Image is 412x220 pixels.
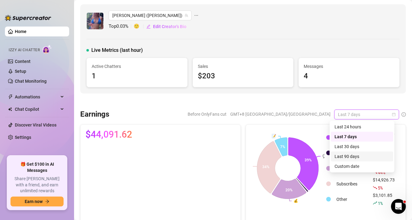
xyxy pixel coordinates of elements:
[198,63,289,70] span: Sales
[8,107,12,111] img: Chat Copilot
[15,122,56,127] a: Discover Viral Videos
[334,192,370,207] td: Other
[373,201,377,205] span: rise
[109,23,134,30] span: Top 0.03 %
[194,10,198,20] span: ellipsis
[146,24,151,29] span: edit
[304,63,394,70] span: Messages
[185,14,188,17] span: team
[378,169,385,175] span: 44 %
[391,199,406,214] iframe: Intercom live chat
[8,94,13,99] span: thunderbolt
[246,164,251,168] text: 👤
[331,152,393,161] div: Last 90 days
[10,176,64,194] span: Share [PERSON_NAME] with a friend, and earn unlimited rewards
[80,110,109,119] h3: Earnings
[331,132,393,142] div: Last 7 days
[304,70,394,82] div: 4
[335,153,389,160] div: Last 90 days
[188,110,227,119] span: Before OnlyFans cut
[15,29,27,34] a: Home
[15,104,59,114] span: Chat Copilot
[322,154,327,158] text: 💬
[91,47,143,54] span: Live Metrics (last hour)
[271,134,276,138] text: 📝
[25,199,43,204] span: Earn now
[10,161,64,173] span: 🎁 Get $100 in AI Messages
[92,70,182,82] div: 1
[15,69,26,74] a: Setup
[15,135,31,140] a: Settings
[378,185,382,191] span: 5 %
[335,123,389,130] div: Last 24 hours
[373,185,377,190] span: fall
[335,163,389,170] div: Custom date
[112,11,188,20] span: Jaylie (jaylietori)
[373,192,395,207] div: $3,101.85
[134,23,146,30] span: 🙂
[331,142,393,152] div: Last 30 days
[334,176,370,191] td: Subscribes
[15,92,59,102] span: Automations
[378,200,382,206] span: 1 %
[45,199,49,204] span: arrow-right
[392,113,396,116] span: calendar
[10,197,64,206] button: Earn nowarrow-right
[338,110,395,119] span: Last 7 days
[146,22,187,31] button: Edit Creator's Bio
[331,161,393,171] div: Custom date
[87,13,103,29] img: Jaylie
[198,70,289,82] div: $203
[5,15,51,21] img: logo-BBDzfeDw.svg
[15,79,47,84] a: Chat Monitoring
[335,143,389,150] div: Last 30 days
[373,176,395,191] div: $14,926.73
[9,47,40,53] span: Izzy AI Chatter
[15,59,31,64] a: Content
[402,112,406,117] span: info-circle
[335,133,389,140] div: Last 7 days
[42,45,52,54] img: AI Chatter
[85,130,132,139] span: $44,091.62
[331,122,393,132] div: Last 24 hours
[153,24,186,29] span: Edit Creator's Bio
[293,198,298,203] text: 💰
[230,110,331,119] span: GMT+8 [GEOGRAPHIC_DATA]/[GEOGRAPHIC_DATA]
[92,63,182,70] span: Active Chatters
